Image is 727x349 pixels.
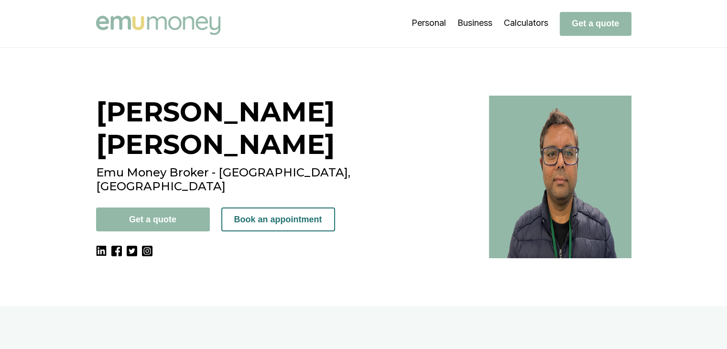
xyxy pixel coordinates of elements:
h1: [PERSON_NAME] [PERSON_NAME] [96,96,477,161]
button: Book an appointment [221,207,335,231]
button: Get a quote [96,207,210,231]
img: Best broker in Manor Lakes, VIC - Pinkesh Patel [489,96,631,258]
h2: Emu Money Broker - [GEOGRAPHIC_DATA], [GEOGRAPHIC_DATA] [96,165,477,193]
img: LinkedIn [96,246,107,256]
img: Emu Money logo [96,16,220,35]
img: Twitter [127,246,137,256]
a: Get a quote [560,18,631,28]
img: Facebook [111,246,122,256]
img: Instagram [142,246,152,256]
button: Get a quote [560,12,631,36]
